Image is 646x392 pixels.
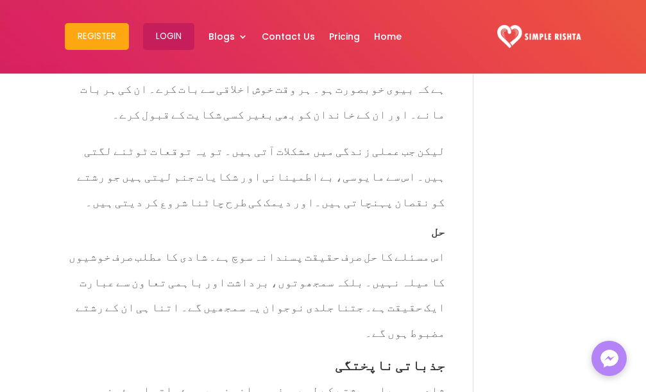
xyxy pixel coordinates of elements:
[262,3,315,70] a: Contact Us
[335,343,445,379] span: جذباتی ناپختگی
[65,3,129,70] a: Register
[77,133,445,213] span: لیکن جب عملی زندگی میں مشکلات آتی ہیں۔ تو یہ توقعات ٹوٹنے لگتی ہیں۔ اس سے مایوسی، بے اطمینانی اور...
[374,3,402,70] a: Home
[208,3,248,70] a: Blogs
[143,23,194,50] button: Login
[143,3,194,70] a: Login
[69,239,445,344] span: اس مسئلے کا حل صرف حقیقت پسندانہ سوچ ہے۔ شادی کا مطلب صرف خوشیوں کا میلہ نہیں۔ بلکہ سمجھوتوں، برد...
[65,23,129,50] button: Register
[431,214,445,243] span: حل
[597,346,622,372] img: Messenger
[329,3,360,70] a: Pricing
